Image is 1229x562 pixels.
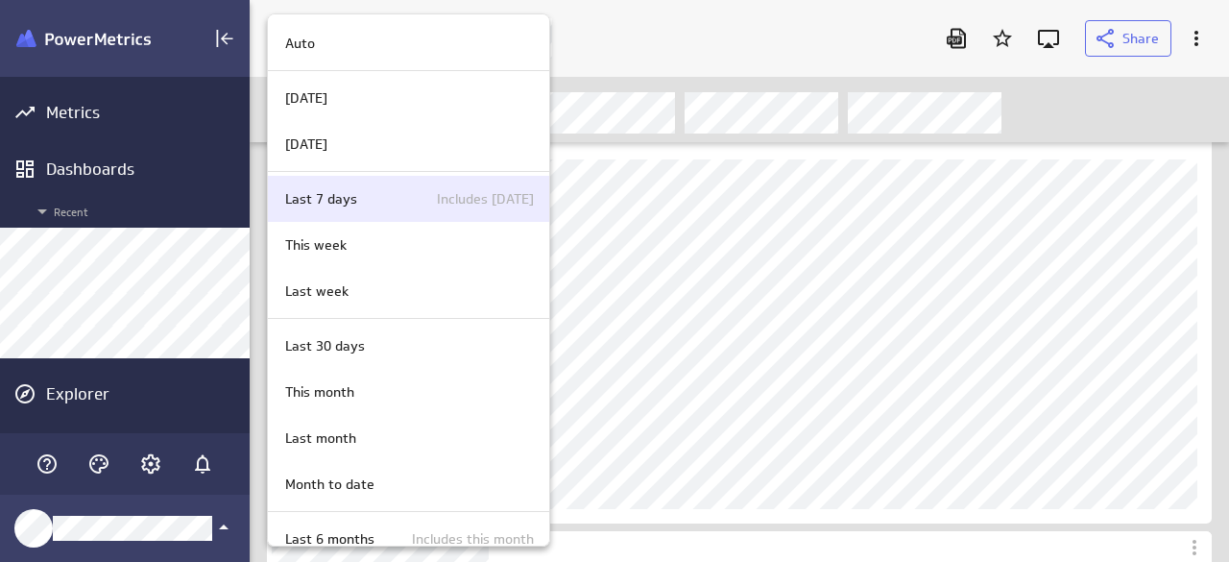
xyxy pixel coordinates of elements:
[285,529,374,550] p: Last 6 months
[268,20,549,66] div: Auto
[285,189,357,209] p: Last 7 days
[412,189,534,209] p: Includes [DATE]
[268,75,549,121] div: Today
[285,88,327,109] p: [DATE]
[268,323,549,369] div: Last 30 days
[268,516,549,562] div: Last 6 months
[268,369,549,415] div: This month
[268,176,549,222] div: Last 7 days
[285,34,315,54] p: Auto
[285,134,327,155] p: [DATE]
[268,268,549,314] div: Last week
[268,121,549,167] div: Yesterday
[285,235,347,256] p: This week
[285,428,356,449] p: Last month
[268,415,549,461] div: Last month
[268,222,549,268] div: This week
[387,529,534,550] p: Includes this month
[285,336,365,356] p: Last 30 days
[268,461,549,507] div: Month to date
[285,281,349,302] p: Last week
[285,382,354,403] p: This month
[285,475,374,495] p: Month to date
